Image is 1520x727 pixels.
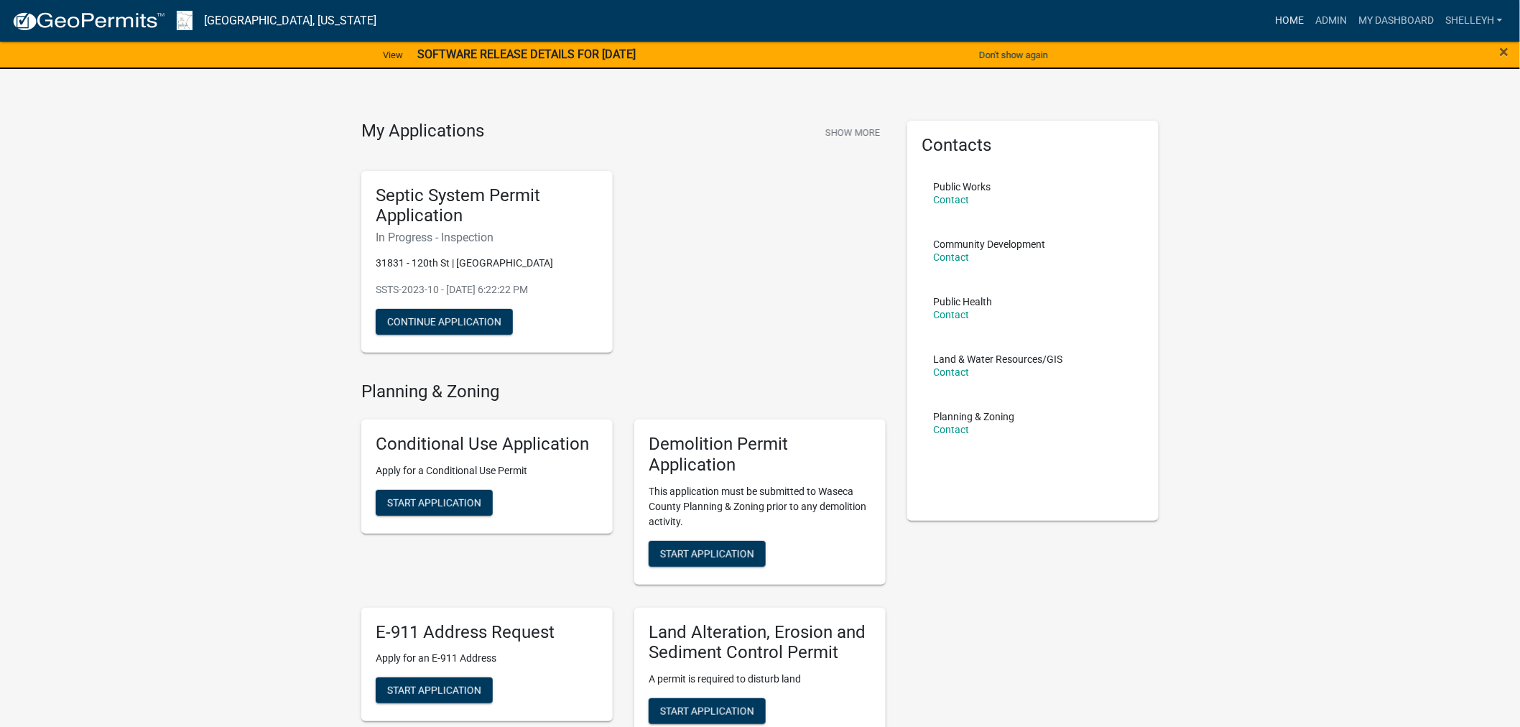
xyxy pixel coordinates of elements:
p: SSTS-2023-10 - [DATE] 6:22:22 PM [376,282,598,297]
strong: SOFTWARE RELEASE DETAILS FOR [DATE] [417,47,636,61]
a: Admin [1310,7,1353,34]
h6: In Progress - Inspection [376,231,598,244]
h5: Septic System Permit Application [376,185,598,227]
h5: E-911 Address Request [376,622,598,643]
span: Start Application [660,547,754,559]
a: Contact [933,251,969,263]
h4: My Applications [361,121,484,142]
span: Start Application [660,705,754,717]
a: Contact [933,194,969,205]
p: Land & Water Resources/GIS [933,354,1062,364]
h4: Planning & Zoning [361,381,886,402]
span: Start Application [387,685,481,696]
button: Show More [820,121,886,144]
button: Start Application [649,698,766,724]
button: Start Application [376,677,493,703]
span: × [1500,42,1509,62]
button: Start Application [649,541,766,567]
p: Apply for an E-911 Address [376,651,598,666]
h5: Contacts [922,135,1144,156]
h5: Conditional Use Application [376,434,598,455]
button: Don't show again [973,43,1054,67]
a: shelleyh [1440,7,1509,34]
p: 31831 - 120th St | [GEOGRAPHIC_DATA] [376,256,598,271]
h5: Demolition Permit Application [649,434,871,476]
a: View [377,43,409,67]
a: My Dashboard [1353,7,1440,34]
a: Contact [933,366,969,378]
button: Start Application [376,490,493,516]
button: Continue Application [376,309,513,335]
p: A permit is required to disturb land [649,672,871,687]
a: Contact [933,309,969,320]
p: Apply for a Conditional Use Permit [376,463,598,478]
p: Planning & Zoning [933,412,1014,422]
h5: Land Alteration, Erosion and Sediment Control Permit [649,622,871,664]
button: Close [1500,43,1509,60]
a: Home [1269,7,1310,34]
img: Waseca County, Minnesota [177,11,193,30]
p: This application must be submitted to Waseca County Planning & Zoning prior to any demolition act... [649,484,871,529]
p: Community Development [933,239,1045,249]
p: Public Health [933,297,992,307]
a: Contact [933,424,969,435]
span: Start Application [387,496,481,508]
a: [GEOGRAPHIC_DATA], [US_STATE] [204,9,376,33]
p: Public Works [933,182,991,192]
